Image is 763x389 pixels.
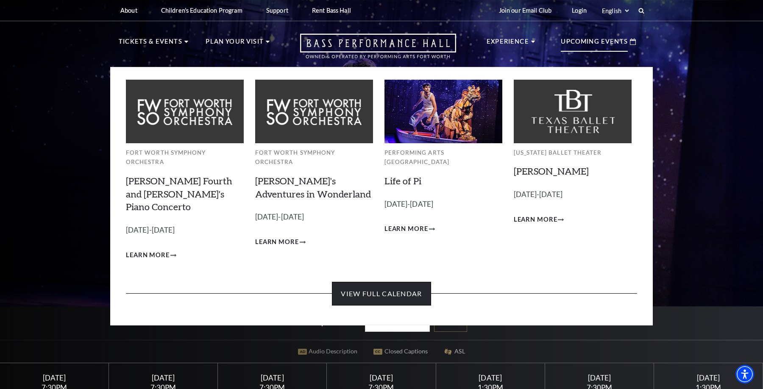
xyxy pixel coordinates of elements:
a: Learn More Alice's Adventures in Wonderland [255,237,306,247]
div: Accessibility Menu [735,365,754,383]
span: Learn More [384,224,428,234]
p: Plan Your Visit [206,36,264,52]
div: [DATE] [228,373,317,382]
p: Children's Education Program [161,7,242,14]
img: Texas Ballet Theater [514,80,632,143]
p: [DATE]-[DATE] [514,189,632,201]
p: Experience [487,36,529,52]
div: [DATE] [337,373,426,382]
p: Support [266,7,288,14]
a: [PERSON_NAME] Fourth and [PERSON_NAME]'s Piano Concerto [126,175,232,213]
p: [DATE]-[DATE] [384,198,502,211]
p: About [120,7,137,14]
p: [DATE]-[DATE] [126,224,244,236]
div: [DATE] [119,373,208,382]
a: [PERSON_NAME] [514,165,589,177]
div: [DATE] [664,373,753,382]
div: [DATE] [446,373,535,382]
a: View Full Calendar [332,282,431,306]
p: Tickets & Events [119,36,182,52]
p: Rent Bass Hall [312,7,351,14]
p: [US_STATE] Ballet Theater [514,148,632,158]
span: Learn More [126,250,170,261]
a: Life of Pi [384,175,421,186]
img: Fort Worth Symphony Orchestra [126,80,244,143]
a: Learn More Brahms Fourth and Grieg's Piano Concerto [126,250,176,261]
a: Learn More Life of Pi [384,224,435,234]
p: Fort Worth Symphony Orchestra [255,148,373,167]
a: Learn More Peter Pan [514,214,564,225]
img: Fort Worth Symphony Orchestra [255,80,373,143]
div: [DATE] [555,373,643,382]
a: [PERSON_NAME]'s Adventures in Wonderland [255,175,371,200]
p: [DATE]-[DATE] [255,211,373,223]
a: Open this option [270,33,487,67]
div: [DATE] [10,373,99,382]
p: Performing Arts [GEOGRAPHIC_DATA] [384,148,502,167]
select: Select: [600,7,630,15]
span: Learn More [514,214,557,225]
p: Fort Worth Symphony Orchestra [126,148,244,167]
p: Upcoming Events [561,36,628,52]
img: Performing Arts Fort Worth [384,80,502,143]
span: Learn More [255,237,299,247]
